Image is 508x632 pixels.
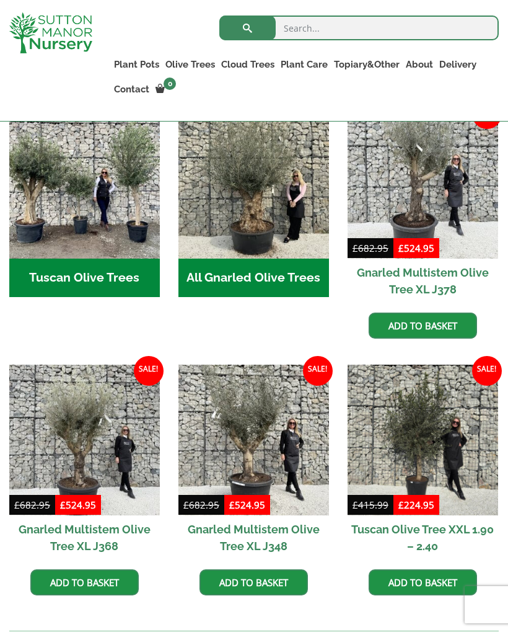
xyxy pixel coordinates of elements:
[303,356,333,386] span: Sale!
[178,259,329,297] h2: All Gnarled Olive Trees
[134,356,164,386] span: Sale!
[348,259,498,303] h2: Gnarled Multistem Olive Tree XL J378
[178,108,329,259] img: All Gnarled Olive Trees
[348,108,498,303] a: Sale! Gnarled Multistem Olive Tree XL J378
[9,365,160,560] a: Sale! Gnarled Multistem Olive Tree XL J368
[398,499,404,511] span: £
[183,499,189,511] span: £
[178,365,329,560] a: Sale! Gnarled Multistem Olive Tree XL J348
[9,108,160,259] img: Tuscan Olive Trees
[9,12,92,53] img: logo
[60,499,96,511] bdi: 524.95
[183,499,219,511] bdi: 682.95
[9,515,160,560] h2: Gnarled Multistem Olive Tree XL J368
[398,499,434,511] bdi: 224.95
[178,515,329,560] h2: Gnarled Multistem Olive Tree XL J348
[9,259,160,297] h2: Tuscan Olive Trees
[353,499,358,511] span: £
[348,515,498,560] h2: Tuscan Olive Tree XXL 1.90 – 2.40
[348,108,498,259] img: Gnarled Multistem Olive Tree XL J378
[199,569,308,595] a: Add to basket: “Gnarled Multistem Olive Tree XL J348”
[9,108,160,297] a: Visit product category Tuscan Olive Trees
[14,499,50,511] bdi: 682.95
[403,56,436,73] a: About
[398,242,434,254] bdi: 524.95
[178,365,329,515] img: Gnarled Multistem Olive Tree XL J348
[229,499,235,511] span: £
[398,242,404,254] span: £
[152,81,180,98] a: 0
[164,78,176,90] span: 0
[353,242,358,254] span: £
[14,499,20,511] span: £
[111,81,152,98] a: Contact
[369,313,477,339] a: Add to basket: “Gnarled Multistem Olive Tree XL J378”
[111,56,162,73] a: Plant Pots
[218,56,278,73] a: Cloud Trees
[30,569,139,595] a: Add to basket: “Gnarled Multistem Olive Tree XL J368”
[436,56,480,73] a: Delivery
[162,56,218,73] a: Olive Trees
[353,499,388,511] bdi: 415.99
[60,499,66,511] span: £
[278,56,331,73] a: Plant Care
[9,365,160,515] img: Gnarled Multistem Olive Tree XL J368
[219,16,499,40] input: Search...
[331,56,403,73] a: Topiary&Other
[229,499,265,511] bdi: 524.95
[353,242,388,254] bdi: 682.95
[472,356,502,386] span: Sale!
[348,365,498,560] a: Sale! Tuscan Olive Tree XXL 1.90 – 2.40
[348,365,498,515] img: Tuscan Olive Tree XXL 1.90 - 2.40
[178,108,329,297] a: Visit product category All Gnarled Olive Trees
[369,569,477,595] a: Add to basket: “Tuscan Olive Tree XXL 1.90 - 2.40”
